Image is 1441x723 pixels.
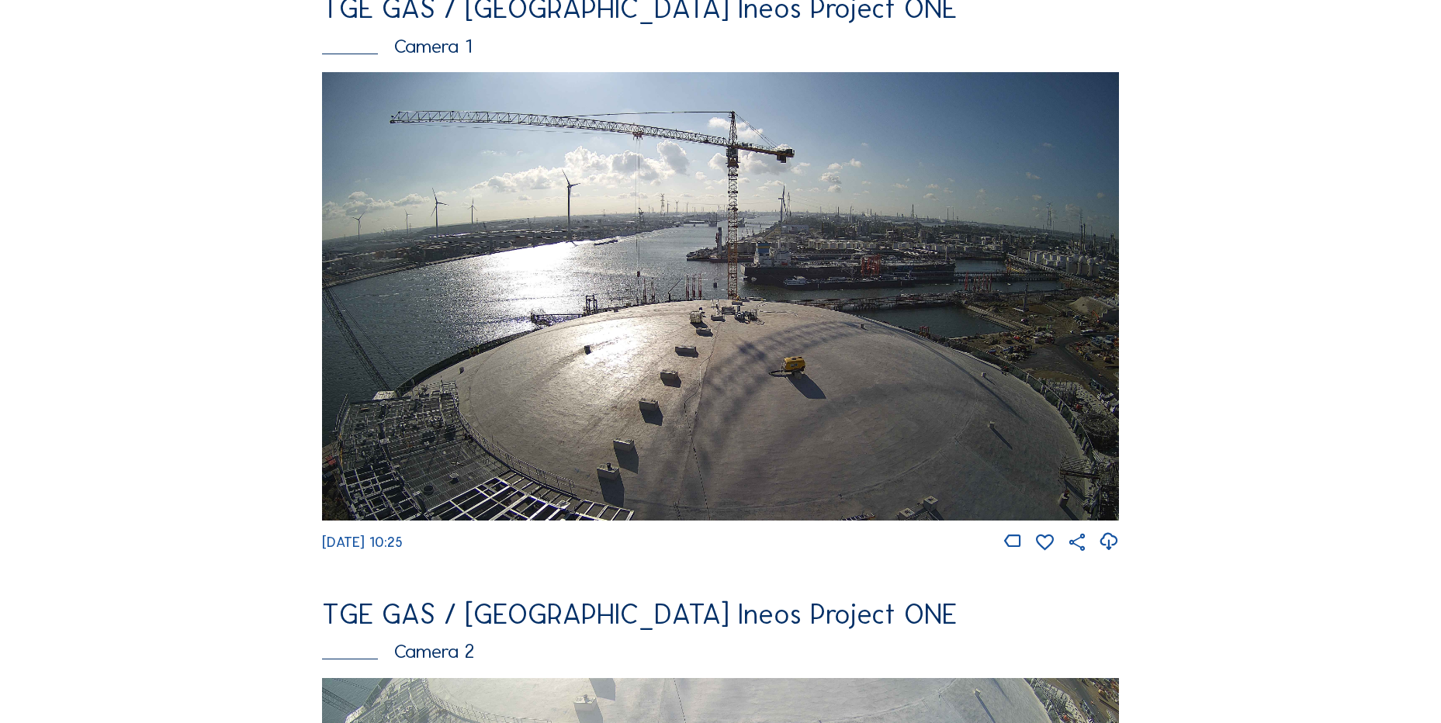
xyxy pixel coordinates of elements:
[322,534,403,551] span: [DATE] 10:25
[322,72,1119,521] img: Image
[322,642,1119,661] div: Camera 2
[322,600,1119,628] div: TGE GAS / [GEOGRAPHIC_DATA] Ineos Project ONE
[322,36,1119,56] div: Camera 1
